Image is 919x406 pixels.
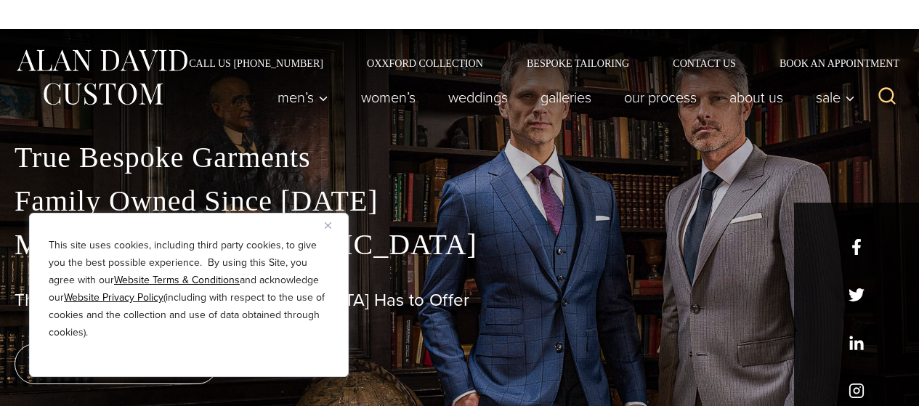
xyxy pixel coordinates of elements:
span: Sale [816,90,855,105]
h1: The Best Custom Suits [GEOGRAPHIC_DATA] Has to Offer [15,290,904,311]
button: View Search Form [870,80,904,115]
a: Book an Appointment [758,58,904,68]
a: Women’s [345,83,432,112]
img: Alan David Custom [15,45,189,110]
a: Oxxford Collection [345,58,505,68]
a: Contact Us [651,58,758,68]
img: Close [325,222,331,229]
nav: Secondary Navigation [167,58,904,68]
span: Men’s [278,90,328,105]
a: Website Privacy Policy [64,290,163,305]
a: weddings [432,83,525,112]
iframe: Opens a widget where you can chat to one of our agents [826,362,904,399]
a: About Us [713,83,800,112]
a: Our Process [608,83,713,112]
p: True Bespoke Garments Family Owned Since [DATE] Made in the [GEOGRAPHIC_DATA] [15,136,904,267]
p: This site uses cookies, including third party cookies, to give you the best possible experience. ... [49,237,329,341]
button: Close [325,216,342,234]
a: Website Terms & Conditions [114,272,240,288]
a: Bespoke Tailoring [505,58,651,68]
nav: Primary Navigation [262,83,863,112]
a: book an appointment [15,344,218,384]
a: Call Us [PHONE_NUMBER] [167,58,345,68]
a: Galleries [525,83,608,112]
